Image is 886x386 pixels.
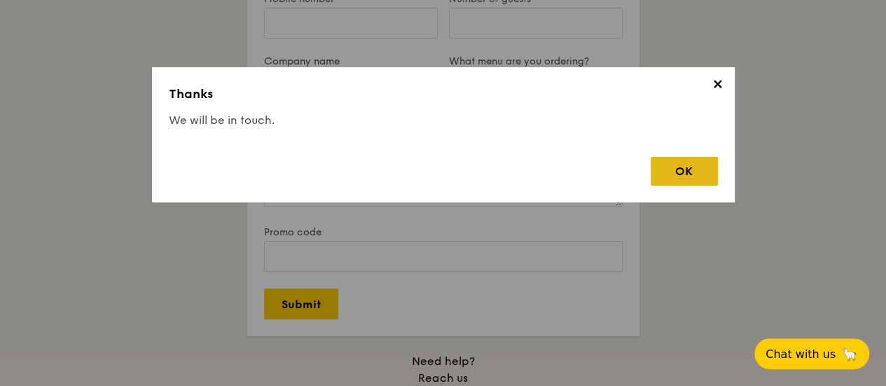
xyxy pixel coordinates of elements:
[766,347,836,361] span: Chat with us
[169,112,718,129] h4: We will be in touch.
[708,77,728,97] span: ✕
[651,157,718,186] div: OK
[754,338,869,369] button: Chat with us🦙
[841,346,858,362] span: 🦙
[169,84,718,104] h3: Thanks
